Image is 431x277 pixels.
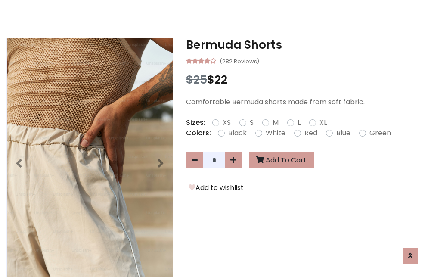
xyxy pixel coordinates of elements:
span: $25 [186,72,207,87]
small: (282 Reviews) [220,56,259,66]
label: Blue [336,128,350,138]
h3: $ [186,73,425,87]
label: XL [319,118,327,128]
label: Green [369,128,391,138]
label: XS [223,118,231,128]
p: Colors: [186,128,211,138]
label: M [273,118,279,128]
button: Add to wishlist [186,182,246,193]
label: Black [228,128,247,138]
span: 22 [214,72,227,87]
h3: Bermuda Shorts [186,38,425,52]
label: S [250,118,254,128]
label: Red [304,128,317,138]
p: Comfortable Bermuda shorts made from soft fabric. [186,97,425,107]
label: L [298,118,301,128]
label: White [266,128,285,138]
p: Sizes: [186,118,205,128]
button: Add To Cart [249,152,314,168]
